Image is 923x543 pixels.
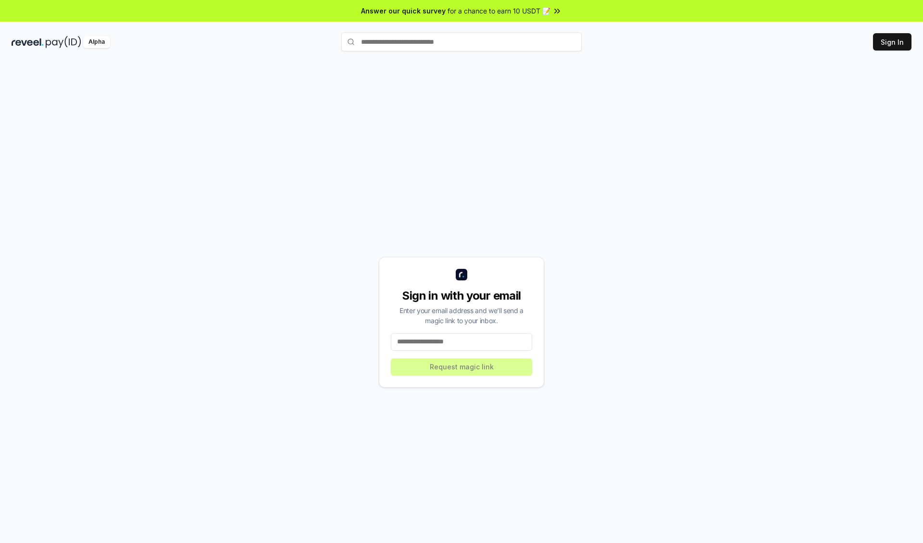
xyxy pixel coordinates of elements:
div: Alpha [83,36,110,48]
div: Sign in with your email [391,288,532,303]
span: Answer our quick survey [361,6,446,16]
img: reveel_dark [12,36,44,48]
img: pay_id [46,36,81,48]
div: Enter your email address and we’ll send a magic link to your inbox. [391,305,532,326]
img: logo_small [456,269,467,280]
button: Sign In [873,33,911,51]
span: for a chance to earn 10 USDT 📝 [448,6,550,16]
